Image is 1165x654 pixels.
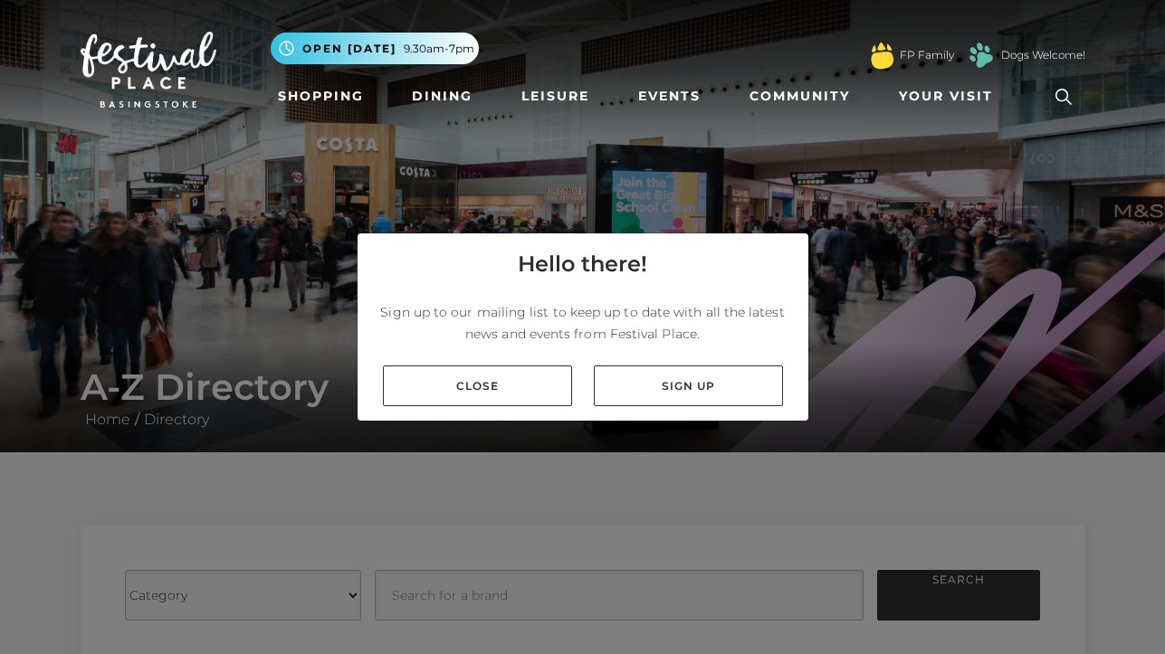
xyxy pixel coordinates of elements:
[405,80,480,113] a: Dining
[1001,47,1085,63] a: Dogs Welcome!
[518,248,647,280] h4: Hello there!
[594,365,783,406] a: Sign up
[900,47,954,63] a: FP Family
[81,32,216,108] img: Festival Place Logo
[514,80,597,113] a: Leisure
[892,80,1009,113] a: Your Visit
[899,87,993,106] span: Your Visit
[383,365,572,406] a: Close
[302,41,396,57] span: Open [DATE]
[742,80,857,113] a: Community
[271,33,479,64] button: Open [DATE] 9.30am-7pm
[271,80,371,113] a: Shopping
[372,301,794,345] p: Sign up to our mailing list to keep up to date with all the latest news and events from Festival ...
[631,80,708,113] a: Events
[404,41,474,57] span: 9.30am-7pm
